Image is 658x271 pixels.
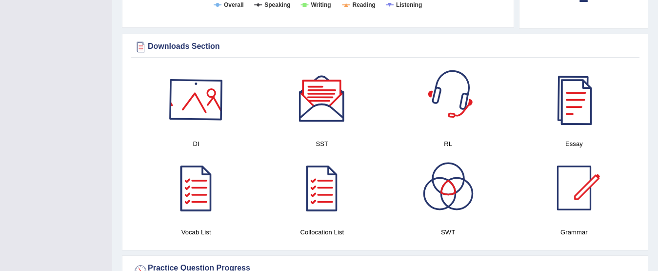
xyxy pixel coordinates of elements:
[390,227,506,237] h4: SWT
[311,1,331,8] tspan: Writing
[390,139,506,149] h4: RL
[224,1,244,8] tspan: Overall
[264,227,380,237] h4: Collocation List
[138,227,254,237] h4: Vocab List
[396,1,422,8] tspan: Listening
[133,40,637,54] div: Downloads Section
[516,139,632,149] h4: Essay
[353,1,376,8] tspan: Reading
[138,139,254,149] h4: DI
[264,1,290,8] tspan: Speaking
[264,139,380,149] h4: SST
[516,227,632,237] h4: Grammar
